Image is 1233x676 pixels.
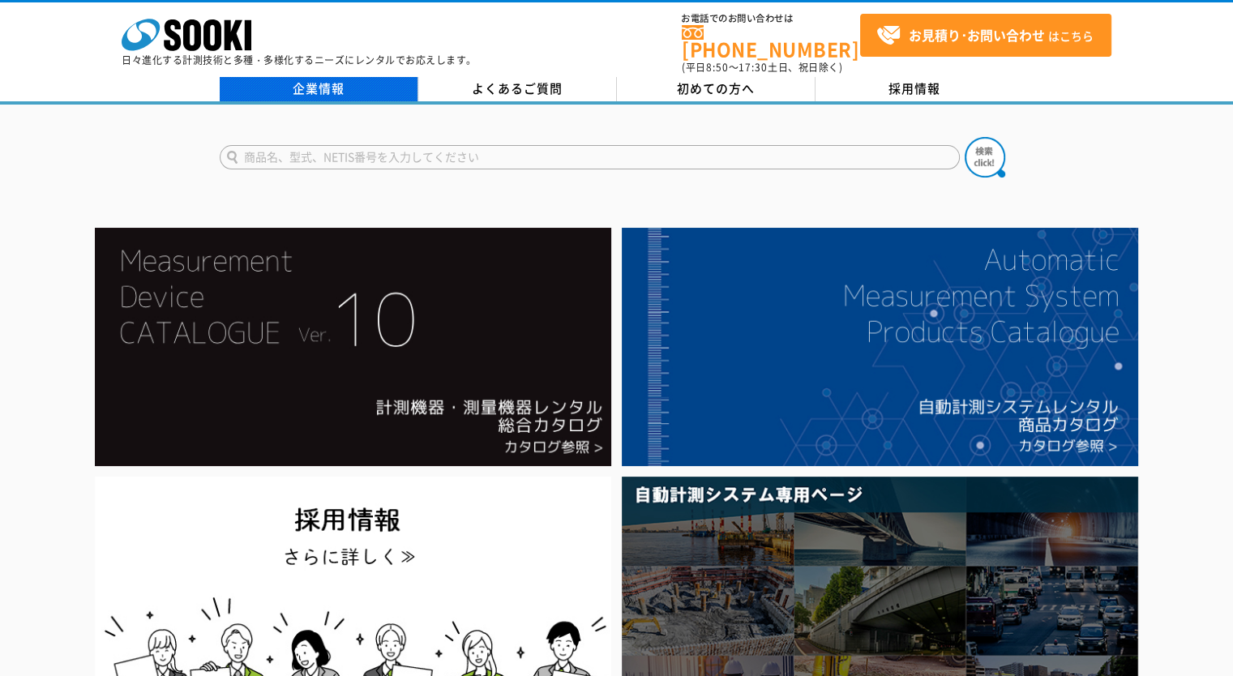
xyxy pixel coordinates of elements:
img: 自動計測システムカタログ [622,228,1138,466]
span: はこちら [876,24,1094,48]
a: お見積り･お問い合わせはこちら [860,14,1111,57]
a: 採用情報 [816,77,1014,101]
a: [PHONE_NUMBER] [682,25,860,58]
a: 企業情報 [220,77,418,101]
span: 初めての方へ [677,79,755,97]
span: お電話でのお問い合わせは [682,14,860,24]
a: 初めての方へ [617,77,816,101]
span: 17:30 [739,60,768,75]
p: 日々進化する計測技術と多種・多様化するニーズにレンタルでお応えします。 [122,55,477,65]
span: 8:50 [706,60,729,75]
strong: お見積り･お問い合わせ [909,25,1045,45]
img: Catalog Ver10 [95,228,611,466]
input: 商品名、型式、NETIS番号を入力してください [220,145,960,169]
span: (平日 ～ 土日、祝日除く) [682,60,842,75]
img: btn_search.png [965,137,1005,178]
a: よくあるご質問 [418,77,617,101]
